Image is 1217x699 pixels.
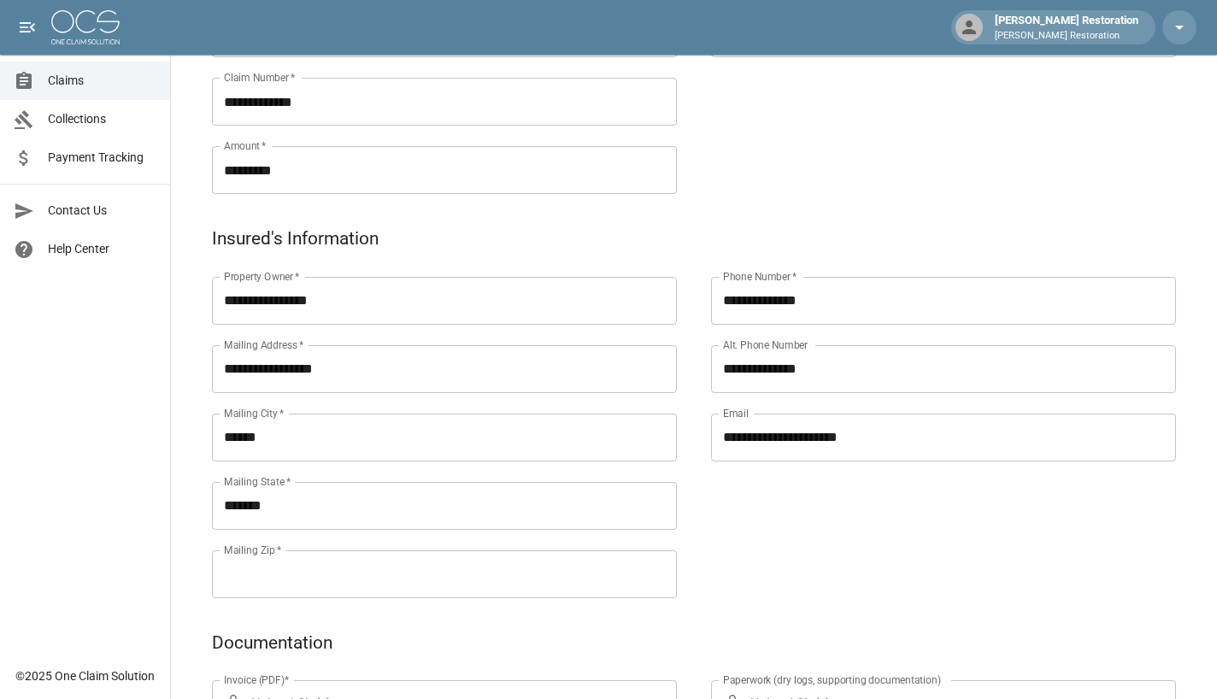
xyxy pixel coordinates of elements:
label: Property Owner [224,269,300,284]
label: Mailing Zip [224,543,282,557]
label: Invoice (PDF)* [224,673,290,687]
label: Phone Number [723,269,797,284]
label: Mailing State [224,474,291,489]
label: Mailing Address [224,338,303,352]
label: Paperwork (dry logs, supporting documentation) [723,673,941,687]
label: Alt. Phone Number [723,338,808,352]
button: open drawer [10,10,44,44]
p: [PERSON_NAME] Restoration [995,29,1138,44]
span: Contact Us [48,202,156,220]
div: [PERSON_NAME] Restoration [988,12,1145,43]
label: Mailing City [224,406,285,420]
span: Payment Tracking [48,149,156,167]
span: Help Center [48,240,156,258]
span: Claims [48,72,156,90]
img: ocs-logo-white-transparent.png [51,10,120,44]
label: Claim Number [224,70,295,85]
label: Amount [224,138,267,153]
label: Email [723,406,749,420]
div: © 2025 One Claim Solution [15,667,155,684]
span: Collections [48,110,156,128]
